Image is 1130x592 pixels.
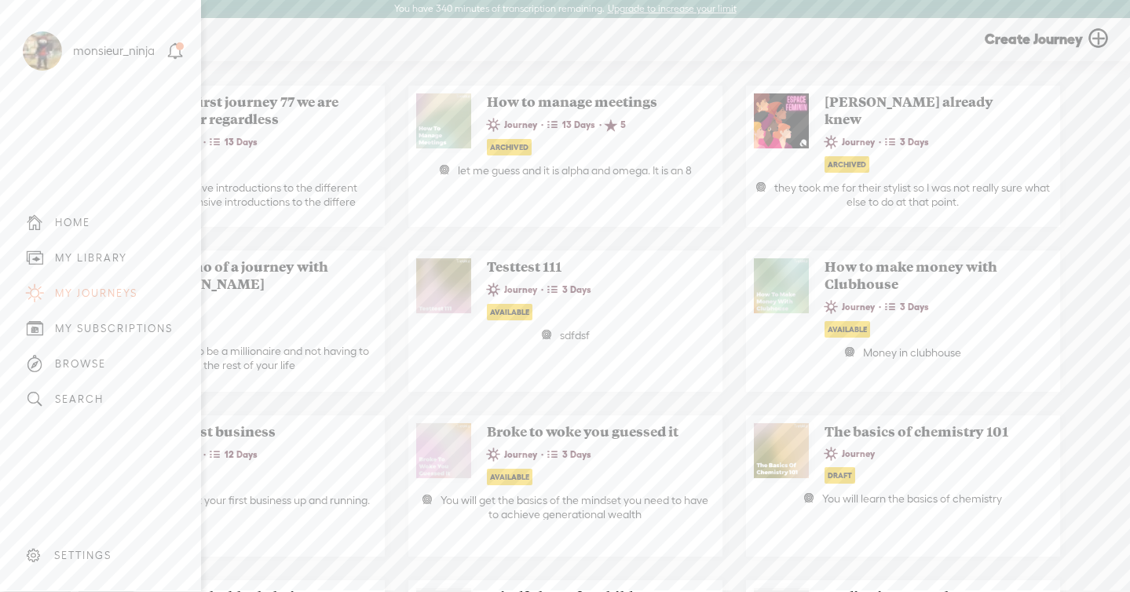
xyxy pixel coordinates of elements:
div: MY JOURNEYS [55,287,137,300]
div: MY LIBRARY [55,251,127,265]
div: SEARCH [55,393,104,406]
div: MY SUBSCRIPTIONS [55,322,173,335]
div: HOME [55,216,90,229]
div: BROWSE [55,357,106,371]
div: monsieur_ninja [73,43,155,59]
div: SETTINGS [54,549,112,562]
